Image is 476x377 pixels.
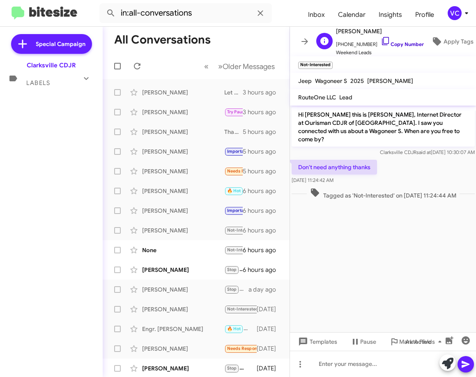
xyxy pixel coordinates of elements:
[223,62,275,71] span: Older Messages
[227,306,259,312] span: Not-Interested
[224,245,243,255] div: No thanks. You can take me off your list. I bought more than 20 vehicles from you, but I bought m...
[142,108,224,116] div: [PERSON_NAME]
[142,167,224,175] div: [PERSON_NAME]
[257,345,283,353] div: [DATE]
[292,177,333,183] span: [DATE] 11:24:42 AM
[227,287,237,292] span: Stop
[227,168,262,174] span: Needs Response
[331,3,372,27] span: Calendar
[227,267,237,272] span: Stop
[297,334,337,349] span: Templates
[224,344,257,353] div: Removed a like from “At what price would you be willing to buy?”
[227,109,251,115] span: Try Pausing
[142,325,224,333] div: Engr. [PERSON_NAME]
[227,326,241,331] span: 🔥 Hot
[243,147,283,156] div: 5 hours ago
[114,33,211,46] h1: All Conversations
[301,3,331,27] a: Inbox
[405,334,445,349] span: Auto Fields
[142,147,224,156] div: [PERSON_NAME]
[257,325,283,333] div: [DATE]
[200,58,280,75] nav: Page navigation example
[360,334,376,349] span: Pause
[227,208,248,213] span: Important
[227,366,237,371] span: Stop
[243,108,283,116] div: 3 hours ago
[336,48,424,57] span: Weekend Leads
[243,207,283,215] div: 6 hours ago
[367,77,413,85] span: [PERSON_NAME]
[224,186,243,195] div: I see that. Thank you. We will see you [DATE]!
[224,363,257,373] div: Stop
[243,226,283,234] div: 6 hours ago
[350,77,364,85] span: 2025
[27,61,76,69] div: Clarksville CDJR
[399,334,451,349] button: Auto Fields
[227,188,241,193] span: 🔥 Hot
[336,36,424,48] span: [PHONE_NUMBER]
[444,34,474,49] span: Apply Tags
[381,41,424,47] a: Copy Number
[292,160,377,175] p: Don't need anything thanks
[290,334,344,349] button: Templates
[298,94,336,101] span: RouteOne LLC
[142,345,224,353] div: [PERSON_NAME]
[379,149,474,155] span: Clarksville CDJR [DATE] 10:30:07 AM
[243,246,283,254] div: 6 hours ago
[142,285,224,294] div: [PERSON_NAME]
[224,107,243,117] div: Okay got it. Thank you.
[441,6,467,20] button: VC
[336,26,424,36] span: [PERSON_NAME]
[227,247,259,253] span: Not-Interested
[142,88,224,97] div: [PERSON_NAME]
[213,58,280,75] button: Next
[372,3,409,27] a: Insights
[218,61,223,71] span: »
[306,188,459,200] span: Tagged as 'Not-Interested' on [DATE] 11:24:44 AM
[257,305,283,313] div: [DATE]
[243,128,283,136] div: 5 hours ago
[99,3,272,23] input: Search
[257,364,283,372] div: [DATE]
[298,77,312,85] span: Jeep
[142,305,224,313] div: [PERSON_NAME]
[224,324,257,333] div: My apologies for the late reply.
[227,346,262,351] span: Needs Response
[142,187,224,195] div: [PERSON_NAME]
[142,266,224,274] div: [PERSON_NAME]
[224,285,248,294] div: Stop
[298,62,333,69] small: Not-Interested
[416,149,430,155] span: said at
[142,207,224,215] div: [PERSON_NAME]
[224,304,257,314] div: Thank you so much [PERSON_NAME] for your help and time. I have already purchased a vehicle 🎉 and ...
[142,364,224,372] div: [PERSON_NAME]
[199,58,214,75] button: Previous
[142,246,224,254] div: None
[224,206,243,215] div: Are you available to visit the dealership [DATE] or does [DATE] work best for you?
[224,265,243,274] div: Wrong number
[243,88,283,97] div: 3 hours ago
[383,334,438,349] button: Mark Active
[292,107,475,147] p: Hi [PERSON_NAME] this is [PERSON_NAME], Internet Director at Ourisman CDJR of [GEOGRAPHIC_DATA]. ...
[224,147,243,156] div: What would the payment be with true 0 down 1st payment up front registering zip code 20852 on sto...
[224,225,243,235] div: Don't need anything thanks
[142,128,224,136] div: [PERSON_NAME]
[248,285,283,294] div: a day ago
[26,79,50,87] span: Labels
[11,34,92,54] a: Special Campaign
[224,166,243,176] div: Hi [PERSON_NAME], I may be interested in having Ourisman buy my Gladiator. Do you have a price?
[339,94,352,101] span: Lead
[142,226,224,234] div: [PERSON_NAME]
[243,167,283,175] div: 5 hours ago
[224,88,243,97] div: Let me work some numbers.
[243,187,283,195] div: 6 hours ago
[409,3,441,27] a: Profile
[344,334,383,349] button: Pause
[448,6,462,20] div: VC
[224,128,243,136] div: Thank you for the update.
[243,266,283,274] div: 6 hours ago
[227,228,259,233] span: Not-Interested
